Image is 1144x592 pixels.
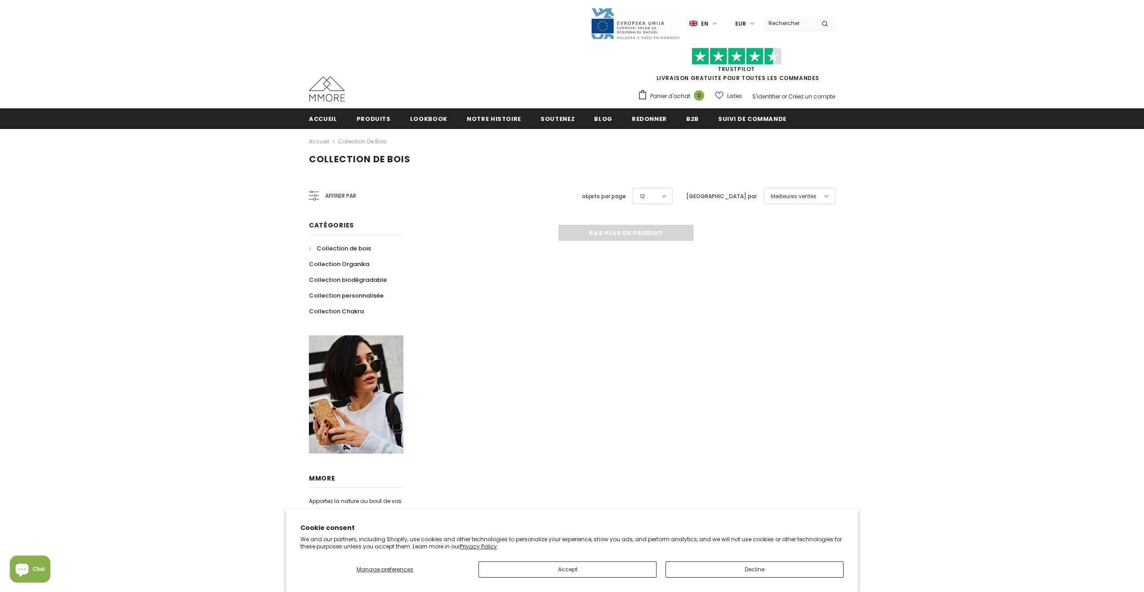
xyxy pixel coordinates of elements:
[692,48,782,65] img: Faites confiance aux étoiles pilotes
[338,138,387,145] a: Collection de bois
[467,115,521,123] span: Notre histoire
[309,153,411,165] span: Collection de bois
[541,115,575,123] span: soutenez
[735,19,746,28] span: EUR
[638,89,709,103] a: Panier d'achat 0
[640,192,645,201] span: 12
[309,108,337,129] a: Accueil
[686,192,757,201] label: [GEOGRAPHIC_DATA] par
[701,19,708,28] span: en
[300,561,469,578] button: Manage preferences
[309,221,354,230] span: Catégories
[309,76,345,102] img: Cas MMORE
[590,7,680,40] img: Javni Razpis
[788,93,835,100] a: Créez un compte
[300,536,844,550] p: We and our partners, including Shopify, use cookies and other technologies to personalize your ex...
[650,92,690,101] span: Panier d'achat
[782,93,787,100] span: or
[594,115,612,123] span: Blog
[309,276,387,284] span: Collection biodégradable
[325,191,356,201] span: Affiner par
[582,192,626,201] label: objets par page
[689,20,697,27] img: i-lang-1.png
[632,108,667,129] a: Redonner
[763,17,815,30] input: Search Site
[460,543,497,550] a: Privacy Policy
[718,108,786,129] a: Suivi de commande
[410,115,447,123] span: Lookbook
[638,52,835,82] span: LIVRAISON GRATUITE POUR TOUTES LES COMMANDES
[541,108,575,129] a: soutenez
[309,240,371,256] a: Collection de bois
[686,108,699,129] a: B2B
[718,65,755,73] a: TrustPilot
[771,192,817,201] span: Meilleures ventes
[7,556,53,585] inbox-online-store-chat: Shopify online store chat
[357,108,391,129] a: Produits
[300,523,844,533] h2: Cookie consent
[467,108,521,129] a: Notre histoire
[317,244,371,253] span: Collection de bois
[718,115,786,123] span: Suivi de commande
[694,90,704,101] span: 0
[590,19,680,27] a: Javni Razpis
[309,291,384,300] span: Collection personnalisée
[309,307,364,316] span: Collection Chakra
[309,136,329,147] a: Accueil
[478,561,657,578] button: Accept
[309,260,369,268] span: Collection Organika
[309,303,364,319] a: Collection Chakra
[594,108,612,129] a: Blog
[752,93,780,100] a: S'identifier
[410,108,447,129] a: Lookbook
[309,272,387,288] a: Collection biodégradable
[309,474,335,483] span: MMORE
[309,288,384,303] a: Collection personnalisée
[309,115,337,123] span: Accueil
[309,256,369,272] a: Collection Organika
[715,88,742,104] a: Listes
[666,561,844,578] button: Decline
[357,115,391,123] span: Produits
[632,115,667,123] span: Redonner
[357,565,413,573] span: Manage preferences
[727,92,742,101] span: Listes
[686,115,699,123] span: B2B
